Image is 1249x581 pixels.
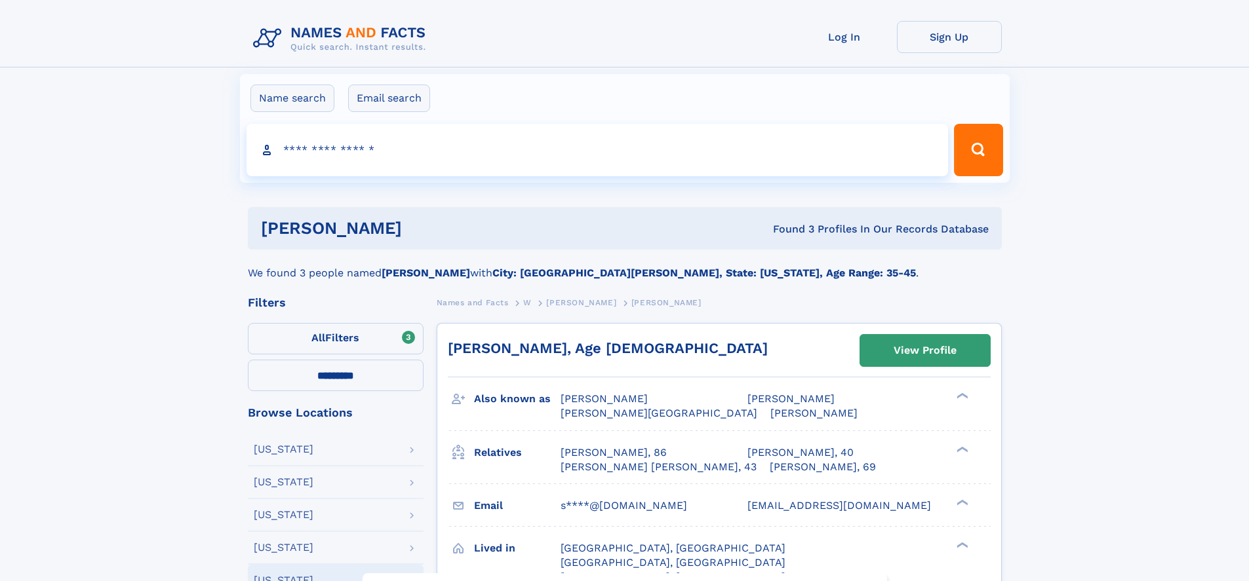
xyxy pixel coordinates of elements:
[437,294,509,310] a: Names and Facts
[953,392,969,400] div: ❯
[248,407,424,419] div: Browse Locations
[248,21,437,56] img: Logo Names and Facts
[248,250,1002,281] div: We found 3 people named with .
[747,499,931,512] span: [EMAIL_ADDRESS][DOMAIN_NAME]
[474,441,561,464] h3: Relatives
[474,495,561,517] h3: Email
[254,444,313,455] div: [US_STATE]
[897,21,1002,53] a: Sign Up
[448,340,768,356] a: [PERSON_NAME], Age [DEMOGRAPHIC_DATA]
[561,392,648,405] span: [PERSON_NAME]
[311,331,325,344] span: All
[587,222,989,236] div: Found 3 Profiles In Our Records Database
[247,124,949,176] input: search input
[546,294,616,310] a: [PERSON_NAME]
[474,388,561,410] h3: Also known as
[254,510,313,520] div: [US_STATE]
[953,540,969,549] div: ❯
[248,323,424,354] label: Filters
[561,460,757,474] a: [PERSON_NAME] [PERSON_NAME], 43
[747,445,854,460] a: [PERSON_NAME], 40
[561,407,757,419] span: [PERSON_NAME][GEOGRAPHIC_DATA]
[561,556,785,569] span: [GEOGRAPHIC_DATA], [GEOGRAPHIC_DATA]
[261,220,587,236] h1: [PERSON_NAME]
[492,267,916,279] b: City: [GEOGRAPHIC_DATA][PERSON_NAME], State: [US_STATE], Age Range: 35-45
[254,477,313,487] div: [US_STATE]
[770,460,876,474] a: [PERSON_NAME], 69
[561,542,785,554] span: [GEOGRAPHIC_DATA], [GEOGRAPHIC_DATA]
[474,537,561,559] h3: Lived in
[747,392,835,405] span: [PERSON_NAME]
[523,298,532,307] span: W
[523,294,532,310] a: W
[953,445,969,453] div: ❯
[546,298,616,307] span: [PERSON_NAME]
[561,445,667,460] a: [PERSON_NAME], 86
[348,84,430,112] label: Email search
[254,542,313,553] div: [US_STATE]
[894,335,957,365] div: View Profile
[382,267,470,279] b: [PERSON_NAME]
[860,335,990,366] a: View Profile
[792,21,897,53] a: Log In
[953,498,969,506] div: ❯
[248,297,424,309] div: Filters
[631,298,702,307] span: [PERSON_NAME]
[770,407,858,419] span: [PERSON_NAME]
[954,124,1002,176] button: Search Button
[250,84,334,112] label: Name search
